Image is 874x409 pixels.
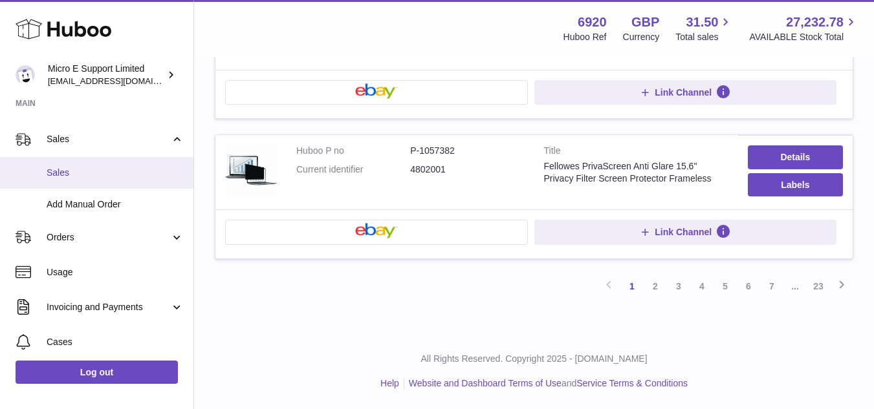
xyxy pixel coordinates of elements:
[686,14,718,31] span: 31.50
[631,14,659,31] strong: GBP
[620,275,644,298] a: 1
[786,14,844,31] span: 27,232.78
[783,275,807,298] span: ...
[807,275,830,298] a: 23
[296,145,410,157] dt: Huboo P no
[534,220,837,244] button: Link Channel
[748,145,843,169] a: Details
[544,145,728,160] strong: Title
[355,223,398,238] img: ebay-small.png
[47,133,170,145] span: Sales
[48,63,164,87] div: Micro E Support Limited
[578,14,607,31] strong: 6920
[204,353,864,365] p: All Rights Reserved. Copyright 2025 - [DOMAIN_NAME]
[404,377,688,390] li: and
[534,80,837,105] button: Link Channel
[675,31,733,43] span: Total sales
[714,275,737,298] a: 5
[355,83,398,99] img: ebay-small.png
[47,231,170,244] span: Orders
[410,163,524,176] dd: 4802001
[667,275,690,298] a: 3
[410,145,524,157] dd: P-1057382
[749,14,858,43] a: 27,232.78 AVAILABLE Stock Total
[737,275,760,298] a: 6
[623,31,660,43] div: Currency
[748,173,843,196] button: Labels
[47,167,184,179] span: Sales
[576,378,688,388] a: Service Terms & Conditions
[409,378,562,388] a: Website and Dashboard Terms of Use
[749,31,858,43] span: AVAILABLE Stock Total
[655,87,712,98] span: Link Channel
[48,76,190,86] span: [EMAIL_ADDRESS][DOMAIN_NAME]
[225,145,277,196] img: Fellowes PrivaScreen Anti Glare 15.6" Privacy Filter Screen Protector Frameless
[675,14,733,43] a: 31.50 Total sales
[47,336,184,348] span: Cases
[380,378,399,388] a: Help
[47,198,184,211] span: Add Manual Order
[563,31,607,43] div: Huboo Ref
[296,163,410,176] dt: Current identifier
[690,275,714,298] a: 4
[47,301,170,313] span: Invoicing and Payments
[16,361,178,384] a: Log out
[760,275,783,298] a: 7
[16,65,35,85] img: contact@micropcsupport.com
[655,226,712,238] span: Link Channel
[47,266,184,278] span: Usage
[544,160,728,185] div: Fellowes PrivaScreen Anti Glare 15.6" Privacy Filter Screen Protector Frameless
[644,275,667,298] a: 2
